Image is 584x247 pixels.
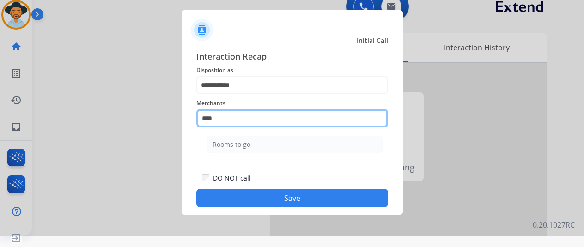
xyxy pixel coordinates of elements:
span: Initial Call [357,36,388,45]
span: Disposition as [196,65,388,76]
button: Save [196,189,388,207]
div: Rooms to go [213,140,250,149]
img: contactIcon [191,19,213,41]
p: 0.20.1027RC [533,219,575,230]
span: Interaction Recap [196,50,388,65]
span: Merchants [196,98,388,109]
label: DO NOT call [213,174,251,183]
